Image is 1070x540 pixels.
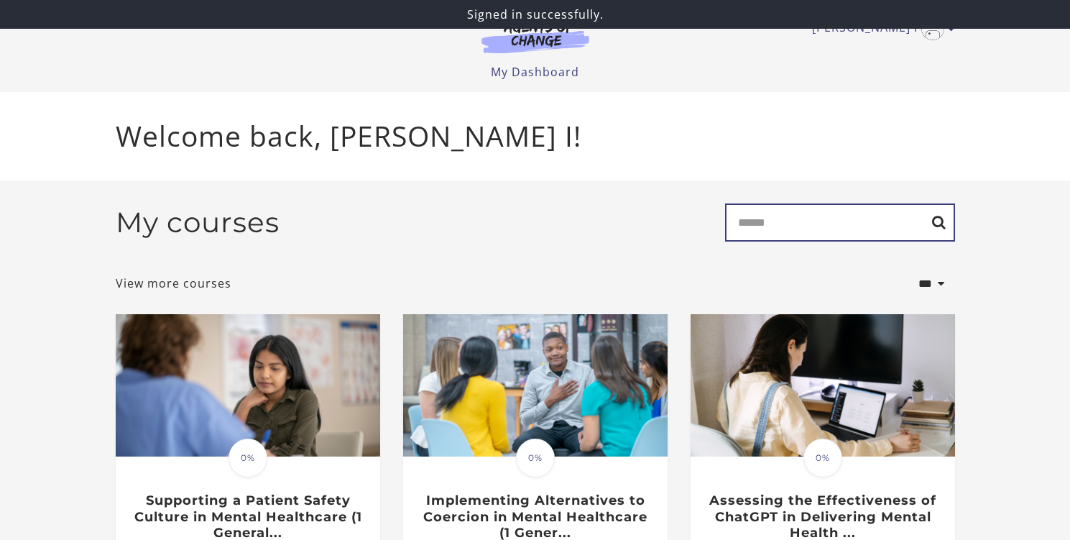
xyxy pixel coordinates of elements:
[116,206,280,239] h2: My courses
[803,439,842,477] span: 0%
[116,275,231,292] a: View more courses
[491,64,579,80] a: My Dashboard
[516,439,555,477] span: 0%
[812,17,948,40] a: Toggle menu
[229,439,267,477] span: 0%
[6,6,1064,23] p: Signed in successfully.
[116,115,955,157] p: Welcome back, [PERSON_NAME] I!
[466,20,604,53] img: Agents of Change Logo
